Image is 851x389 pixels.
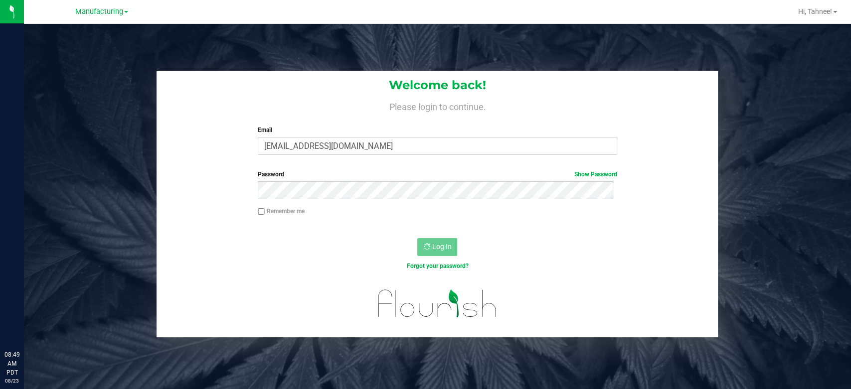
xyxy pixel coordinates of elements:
span: Log In [432,243,451,251]
label: Remember me [258,207,305,216]
h4: Please login to continue. [157,100,718,112]
a: Forgot your password? [406,262,468,269]
input: Remember me [258,208,265,215]
label: Email [258,126,617,134]
span: Hi, Tahnee! [798,7,832,15]
span: Manufacturing [75,7,123,16]
h1: Welcome back! [157,79,718,92]
img: flourish_logo.svg [367,281,508,326]
button: Log In [417,238,457,256]
a: Show Password [574,171,617,178]
span: Password [258,171,284,178]
p: 08:49 AM PDT [4,350,19,377]
p: 08/23 [4,377,19,385]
